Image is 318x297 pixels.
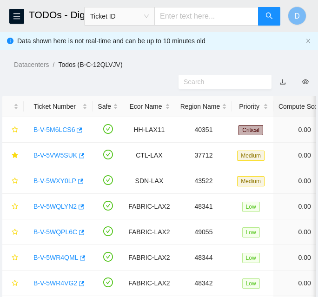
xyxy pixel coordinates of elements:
span: star [12,280,18,287]
button: D [288,7,306,25]
button: download [272,74,293,89]
button: star [7,122,19,137]
span: Ticket ID [90,9,149,23]
a: download [279,78,286,86]
span: menu [10,13,24,20]
a: Todos (B-C-12QLVJV) [58,61,122,68]
span: / [53,61,54,68]
span: check-circle [103,226,113,236]
span: search [265,12,273,21]
span: Medium [237,176,265,186]
span: check-circle [103,201,113,211]
td: 48344 [175,245,232,271]
td: FABRIC-LAX2 [123,194,175,219]
span: D [294,10,300,22]
span: check-circle [103,124,113,134]
td: 48342 [175,271,232,296]
td: FABRIC-LAX2 [123,245,175,271]
span: star [12,203,18,211]
button: search [258,7,280,26]
span: Low [242,202,260,212]
span: star [12,254,18,262]
td: 40351 [175,117,232,143]
td: 37712 [175,143,232,168]
span: Low [242,227,260,238]
button: star [7,224,19,239]
a: B-V-5VW5SUK [33,152,77,159]
td: SDN-LAX [123,168,175,194]
a: Datacenters [14,61,49,68]
input: Search [184,77,259,87]
button: star [7,250,19,265]
a: B-V-5WXY0LP [33,177,76,185]
span: star [12,126,18,134]
a: B-V-5WR4QML [33,254,78,261]
span: check-circle [103,175,113,185]
span: Medium [237,151,265,161]
span: star [12,229,18,236]
button: menu [9,9,24,24]
a: B-V-5WR4VG2 [33,279,77,287]
span: check-circle [103,252,113,262]
span: check-circle [103,150,113,159]
span: Low [242,253,260,263]
span: eye [302,79,309,85]
td: 43522 [175,168,232,194]
span: Critical [238,125,263,135]
span: star [12,152,18,159]
td: CTL-LAX [123,143,175,168]
button: star [7,148,19,163]
span: Low [242,278,260,289]
input: Enter text here... [154,7,258,26]
span: star [12,178,18,185]
a: B-V-5WQPL6C [33,228,77,236]
button: star [7,199,19,214]
td: 49055 [175,219,232,245]
a: B-V-5WQLYN2 [33,203,77,210]
td: 48341 [175,194,232,219]
button: star [7,276,19,290]
td: HH-LAX11 [123,117,175,143]
td: FABRIC-LAX2 [123,271,175,296]
button: star [7,173,19,188]
td: FABRIC-LAX2 [123,219,175,245]
a: B-V-5M6LCS6 [33,126,75,133]
span: check-circle [103,277,113,287]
